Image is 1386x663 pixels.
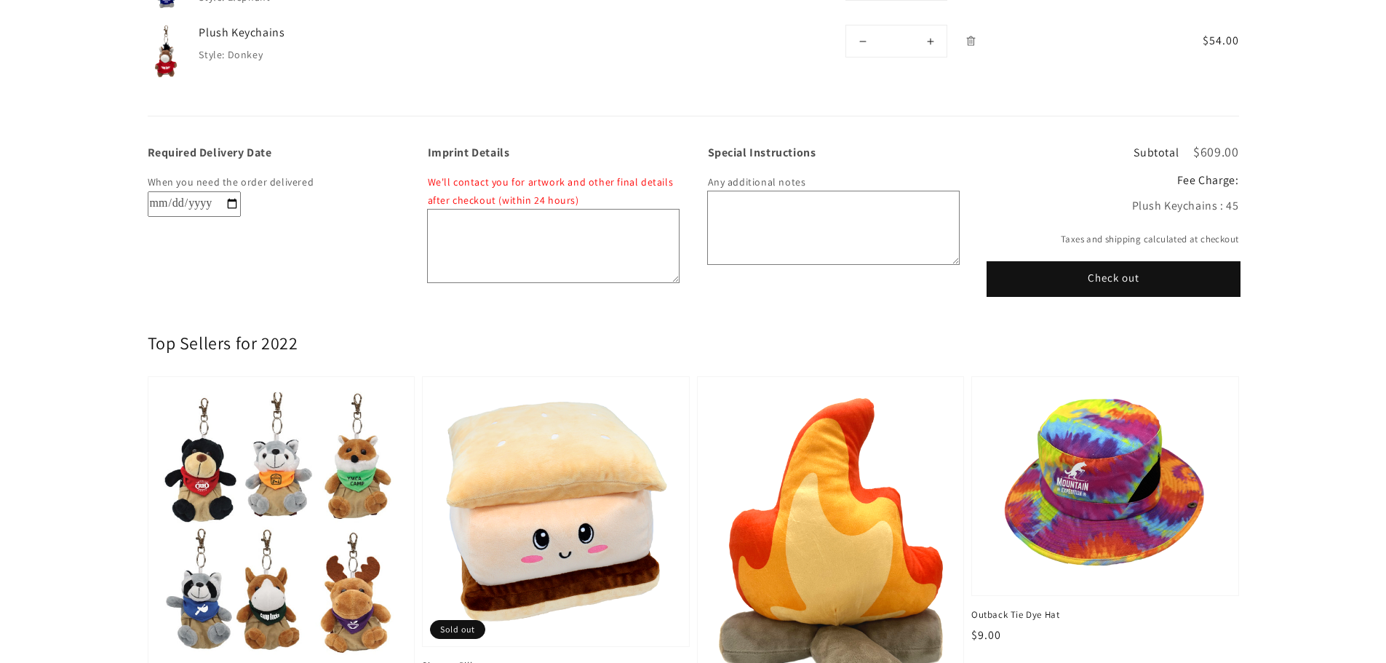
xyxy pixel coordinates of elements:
img: S'mores Pillow [437,392,674,632]
p: When you need the order delivered [148,173,399,191]
a: Outback Tie Dye Hat Outback Tie Dye Hat $9.00 [971,376,1239,644]
small: Taxes and shipping calculated at checkout [988,232,1239,247]
span: $9.00 [971,627,1001,643]
span: Sold out [430,620,485,639]
dt: Style: [199,48,225,61]
h2: Fee Charge: [988,173,1239,188]
div: Plush Keychains : 45 [988,196,1239,217]
span: Outback Tie Dye Hat [971,608,1239,622]
input: Quantity for Plush Keychains [879,25,914,57]
p: We'll contact you for artwork and other final details after checkout (within 24 hours) [428,173,679,210]
dd: Donkey [228,48,263,61]
label: Required Delivery Date [148,146,399,159]
button: Check out [988,263,1239,295]
a: Remove Plush Keychains - Donkey [958,28,984,54]
label: Special Instructions [708,146,959,159]
h3: Subtotal [1134,147,1179,159]
label: Imprint Details [428,146,679,159]
p: Any additional notes [708,173,959,191]
span: $54.00 [1149,32,1239,49]
h2: Top Sellers for 2022 [148,332,298,354]
p: $609.00 [1193,146,1238,159]
img: Outback Tie Dye Hat [987,392,1224,581]
img: Plush Keychains [148,25,185,79]
a: Plush Keychains [199,25,417,41]
img: Clip-On Buddy [163,392,400,661]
